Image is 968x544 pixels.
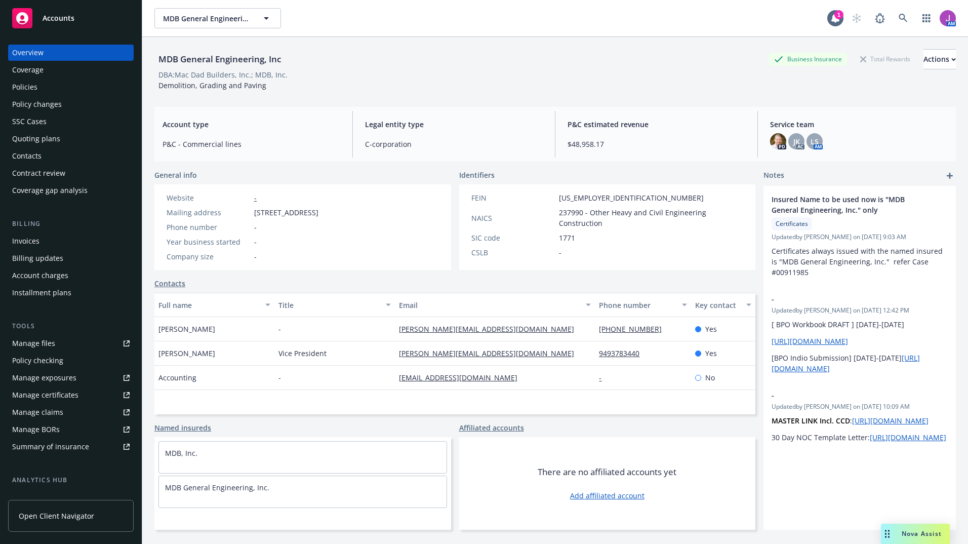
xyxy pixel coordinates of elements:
[770,133,786,149] img: photo
[12,233,39,249] div: Invoices
[278,348,327,359] span: Vice President
[158,324,215,334] span: [PERSON_NAME]
[8,62,134,78] a: Coverage
[167,237,250,247] div: Year business started
[8,131,134,147] a: Quoting plans
[772,336,848,346] a: [URL][DOMAIN_NAME]
[772,306,948,315] span: Updated by [PERSON_NAME] on [DATE] 12:42 PM
[944,170,956,182] a: add
[691,293,755,317] button: Key contact
[772,415,948,426] p: :
[570,490,644,501] a: Add affiliated account
[834,10,843,19] div: 1
[12,421,60,438] div: Manage BORs
[763,170,784,182] span: Notes
[12,250,63,266] div: Billing updates
[940,10,956,26] img: photo
[902,529,942,538] span: Nova Assist
[8,267,134,284] a: Account charges
[167,251,250,262] div: Company size
[568,139,745,149] span: $48,958.17
[12,404,63,420] div: Manage claims
[8,4,134,32] a: Accounts
[163,139,340,149] span: P&C - Commercial lines
[769,53,847,65] div: Business Insurance
[12,45,44,61] div: Overview
[923,50,956,69] div: Actions
[8,219,134,229] div: Billing
[599,324,670,334] a: [PHONE_NUMBER]
[705,372,715,383] span: No
[855,53,915,65] div: Total Rewards
[12,387,78,403] div: Manage certificates
[772,232,948,242] span: Updated by [PERSON_NAME] on [DATE] 9:03 AM
[599,300,676,310] div: Phone number
[154,8,281,28] button: MDB General Engineering, Inc
[43,14,74,22] span: Accounts
[158,300,259,310] div: Full name
[595,293,691,317] button: Phone number
[8,79,134,95] a: Policies
[8,370,134,386] a: Manage exposures
[254,251,257,262] span: -
[12,62,44,78] div: Coverage
[8,96,134,112] a: Policy changes
[8,387,134,403] a: Manage certificates
[165,483,269,492] a: MDB General Engineering, Inc.
[772,353,948,374] p: [BPO Indio Submission] [DATE]-[DATE]
[471,192,555,203] div: FEIN
[8,113,134,130] a: SSC Cases
[12,148,42,164] div: Contacts
[881,524,894,544] div: Drag to move
[881,524,950,544] button: Nova Assist
[399,373,526,382] a: [EMAIL_ADDRESS][DOMAIN_NAME]
[459,422,524,433] a: Affiliated accounts
[154,422,211,433] a: Named insureds
[870,433,946,442] a: [URL][DOMAIN_NAME]
[772,319,948,330] p: [ BPO Workbook DRAFT ] [DATE]-[DATE]
[274,293,394,317] button: Title
[870,8,890,28] a: Report a Bug
[12,267,68,284] div: Account charges
[8,182,134,199] a: Coverage gap analysis
[12,165,65,181] div: Contract review
[763,286,956,382] div: -Updatedby [PERSON_NAME] on [DATE] 12:42 PM[ BPO Workbook DRAFT ] [DATE]-[DATE][URL][DOMAIN_NAME]...
[12,370,76,386] div: Manage exposures
[163,119,340,130] span: Account type
[8,233,134,249] a: Invoices
[163,13,251,24] span: MDB General Engineering, Inc
[167,192,250,203] div: Website
[254,222,257,232] span: -
[599,373,610,382] a: -
[278,300,379,310] div: Title
[772,294,921,304] span: -
[772,416,850,425] strong: MASTER LINK Incl. CCD
[8,475,134,485] div: Analytics hub
[559,207,744,228] span: 237990 - Other Heavy and Civil Engineering Construction
[165,448,197,458] a: MDB, Inc.
[793,136,800,147] span: JK
[559,192,704,203] span: [US_EMPLOYER_IDENTIFICATION_NUMBER]
[8,404,134,420] a: Manage claims
[705,348,717,359] span: Yes
[365,139,543,149] span: C-corporation
[158,348,215,359] span: [PERSON_NAME]
[772,432,948,443] p: 30 Day NOC Template Letter:
[399,324,582,334] a: [PERSON_NAME][EMAIL_ADDRESS][DOMAIN_NAME]
[916,8,937,28] a: Switch app
[695,300,740,310] div: Key contact
[8,45,134,61] a: Overview
[254,237,257,247] span: -
[12,353,63,369] div: Policy checking
[772,390,921,401] span: -
[8,335,134,352] a: Manage files
[770,119,948,130] span: Service team
[12,131,60,147] div: Quoting plans
[167,222,250,232] div: Phone number
[559,232,575,243] span: 1771
[568,119,745,130] span: P&C estimated revenue
[12,182,88,199] div: Coverage gap analysis
[538,466,676,478] span: There are no affiliated accounts yet
[19,511,94,521] span: Open Client Navigator
[278,372,281,383] span: -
